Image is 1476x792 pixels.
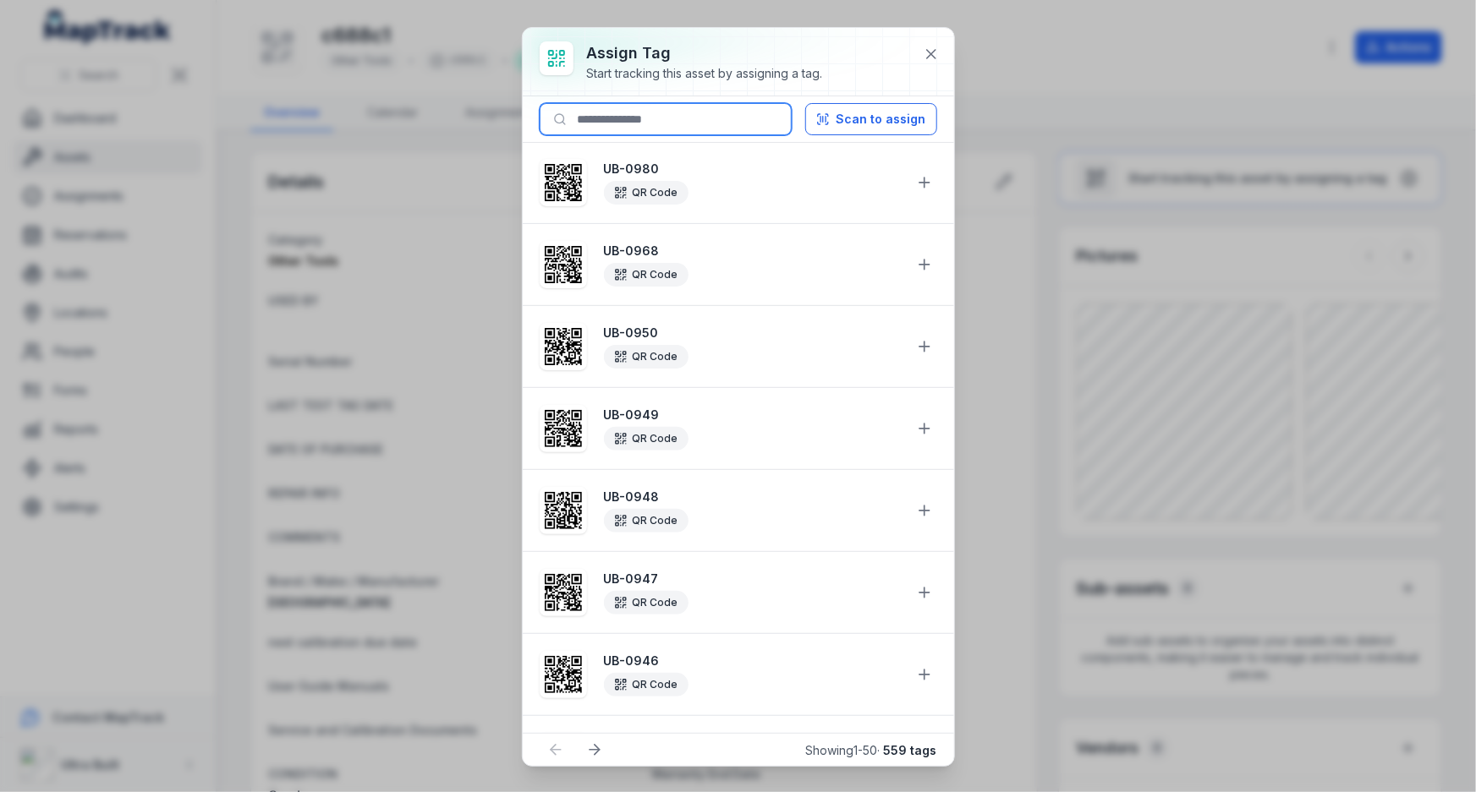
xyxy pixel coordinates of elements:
[604,673,689,696] div: QR Code
[604,489,902,505] strong: UB-0948
[604,345,689,369] div: QR Code
[604,243,902,259] strong: UB-0968
[604,509,689,533] div: QR Code
[587,65,823,82] div: Start tracking this asset by assigning a tag.
[604,591,689,614] div: QR Code
[587,41,823,65] h3: Assign tag
[604,263,689,287] div: QR Code
[604,571,902,587] strong: UB-0947
[884,743,937,757] strong: 559 tags
[604,181,689,205] div: QR Code
[604,325,902,341] strong: UB-0950
[604,427,689,451] div: QR Code
[806,743,937,757] span: Showing 1 - 50 ·
[604,161,902,178] strong: UB-0980
[604,407,902,423] strong: UB-0949
[805,103,937,135] button: Scan to assign
[604,653,902,669] strong: UB-0946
